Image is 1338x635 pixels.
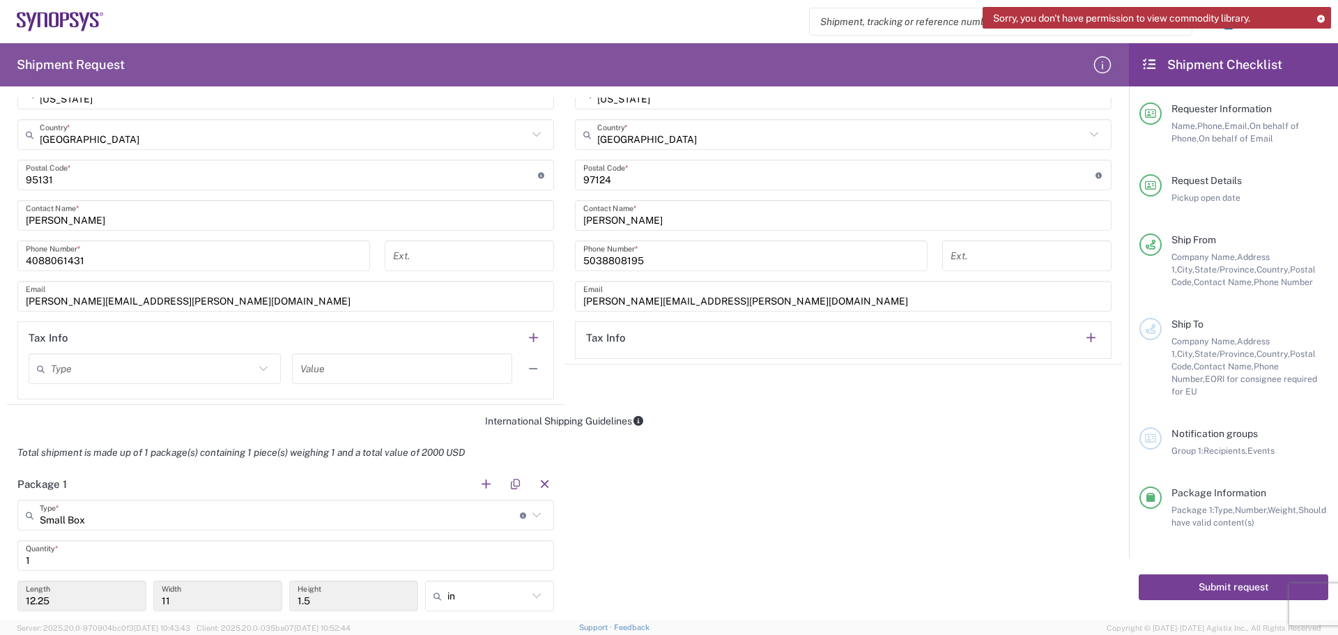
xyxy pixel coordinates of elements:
h2: Shipment Request [17,56,125,73]
span: Package Information [1171,487,1266,498]
a: Feedback [614,623,649,632]
span: Number, [1235,505,1268,515]
input: Shipment, tracking or reference number [810,8,1171,35]
a: Support [579,623,614,632]
span: Phone, [1197,121,1224,131]
span: Group 1: [1171,445,1204,456]
span: Ship To [1171,319,1204,330]
span: EORI for consignee required for EU [1171,374,1317,397]
span: Events [1247,445,1275,456]
span: Country, [1256,264,1290,275]
span: Contact Name, [1194,277,1254,287]
h2: Tax Info [29,331,68,345]
button: Submit request [1139,574,1328,600]
span: City, [1177,349,1194,359]
span: Type, [1214,505,1235,515]
div: International Shipping Guidelines [7,415,1122,427]
span: State/Province, [1194,264,1256,275]
h2: Shipment Checklist [1141,56,1282,73]
span: Recipients, [1204,445,1247,456]
span: Copyright © [DATE]-[DATE] Agistix Inc., All Rights Reserved [1107,622,1321,634]
span: Company Name, [1171,336,1237,346]
span: Ship From [1171,234,1216,245]
span: [DATE] 10:52:44 [294,624,351,632]
span: Pickup open date [1171,192,1240,203]
span: Email, [1224,121,1249,131]
span: State/Province, [1194,349,1256,359]
span: Package 1: [1171,505,1214,515]
span: Sorry, you don't have permission to view commodity library. [993,12,1250,24]
span: Contact Name, [1194,361,1254,372]
span: Name, [1171,121,1197,131]
span: Request Details [1171,175,1242,186]
span: Requester Information [1171,103,1272,114]
h2: Tax Info [586,331,626,345]
span: On behalf of Email [1199,133,1273,144]
span: Weight, [1268,505,1298,515]
span: Client: 2025.20.0-035ba07 [197,624,351,632]
span: Phone Number [1254,277,1313,287]
em: Total shipment is made up of 1 package(s) containing 1 piece(s) weighing 1 and a total value of 2... [7,447,475,458]
span: Notification groups [1171,428,1258,439]
h2: Package 1 [17,477,67,491]
span: [DATE] 10:43:43 [134,624,190,632]
span: Server: 2025.20.0-970904bc0f3 [17,624,190,632]
span: City, [1177,264,1194,275]
span: Company Name, [1171,252,1237,262]
span: Country, [1256,349,1290,359]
